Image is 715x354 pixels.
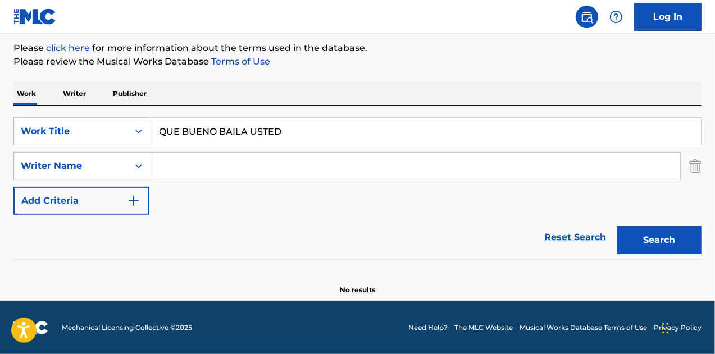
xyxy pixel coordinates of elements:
[634,3,702,31] a: Log In
[617,226,702,254] button: Search
[13,55,702,68] p: Please review the Musical Works Database
[13,8,57,25] img: MLC Logo
[408,323,448,333] a: Need Help?
[13,321,48,334] img: logo
[580,10,594,24] img: search
[605,6,627,28] div: Help
[662,311,669,345] div: Drag
[21,125,122,138] div: Work Title
[654,323,702,333] a: Privacy Policy
[340,272,375,295] p: No results
[576,6,598,28] a: Public Search
[13,82,39,105] p: Work
[539,225,612,250] a: Reset Search
[13,187,149,215] button: Add Criteria
[13,42,702,55] p: Please for more information about the terms used in the database.
[60,82,89,105] p: Writer
[609,10,623,24] img: help
[21,159,122,173] div: Writer Name
[127,194,140,208] img: 9d2ae6d4665cec9f34b9.svg
[110,82,150,105] p: Publisher
[659,300,715,354] iframe: Chat Widget
[520,323,647,333] a: Musical Works Database Terms of Use
[454,323,513,333] a: The MLC Website
[46,43,90,53] a: click here
[209,56,270,67] a: Terms of Use
[13,117,702,260] form: Search Form
[689,152,702,180] img: Delete Criterion
[62,323,192,333] span: Mechanical Licensing Collective © 2025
